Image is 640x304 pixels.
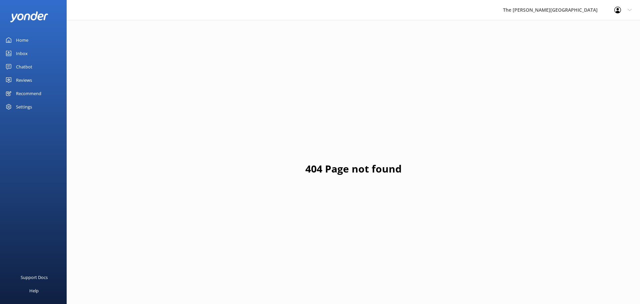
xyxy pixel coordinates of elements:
div: Support Docs [21,271,48,284]
h1: 404 Page not found [305,161,402,177]
div: Inbox [16,47,28,60]
div: Reviews [16,73,32,87]
div: Home [16,33,28,47]
div: Help [29,284,39,297]
div: Settings [16,100,32,113]
div: Chatbot [16,60,32,73]
div: Recommend [16,87,41,100]
img: yonder-white-logo.png [10,11,48,22]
